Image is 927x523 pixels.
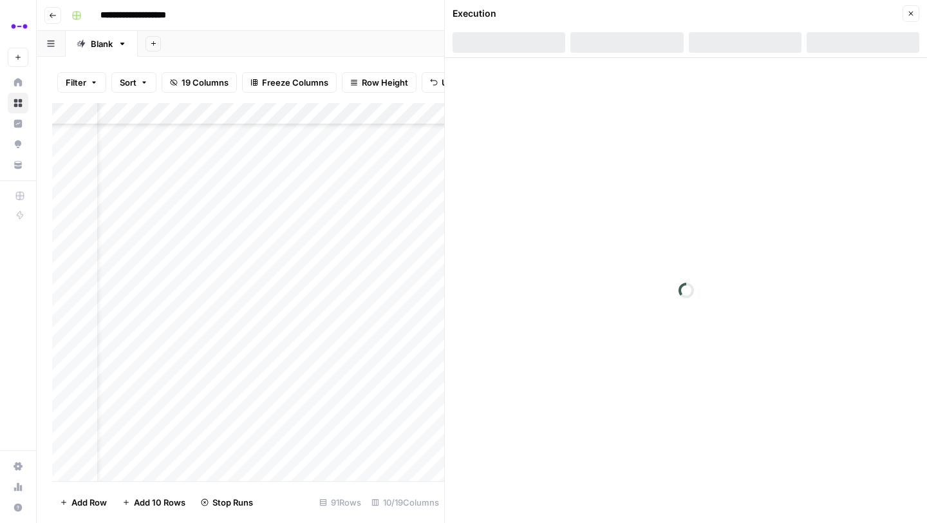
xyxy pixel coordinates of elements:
span: Row Height [362,76,408,89]
span: 19 Columns [182,76,229,89]
span: Add Row [71,496,107,509]
button: Add Row [52,492,115,513]
button: Row Height [342,72,417,93]
button: Workspace: Abacum [8,10,28,43]
a: Settings [8,456,28,477]
button: Undo [422,72,472,93]
div: Blank [91,37,113,50]
div: 10/19 Columns [366,492,444,513]
button: Filter [57,72,106,93]
button: Add 10 Rows [115,492,193,513]
a: Browse [8,93,28,113]
a: Insights [8,113,28,134]
span: Add 10 Rows [134,496,185,509]
a: Home [8,72,28,93]
button: Stop Runs [193,492,261,513]
button: Sort [111,72,156,93]
a: Usage [8,477,28,497]
div: Execution [453,7,496,20]
a: Blank [66,31,138,57]
img: Abacum Logo [8,15,31,38]
span: Freeze Columns [262,76,328,89]
a: Your Data [8,155,28,175]
button: Help + Support [8,497,28,518]
div: 91 Rows [314,492,366,513]
span: Sort [120,76,136,89]
a: Opportunities [8,134,28,155]
button: Freeze Columns [242,72,337,93]
span: Stop Runs [212,496,253,509]
span: Filter [66,76,86,89]
button: 19 Columns [162,72,237,93]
